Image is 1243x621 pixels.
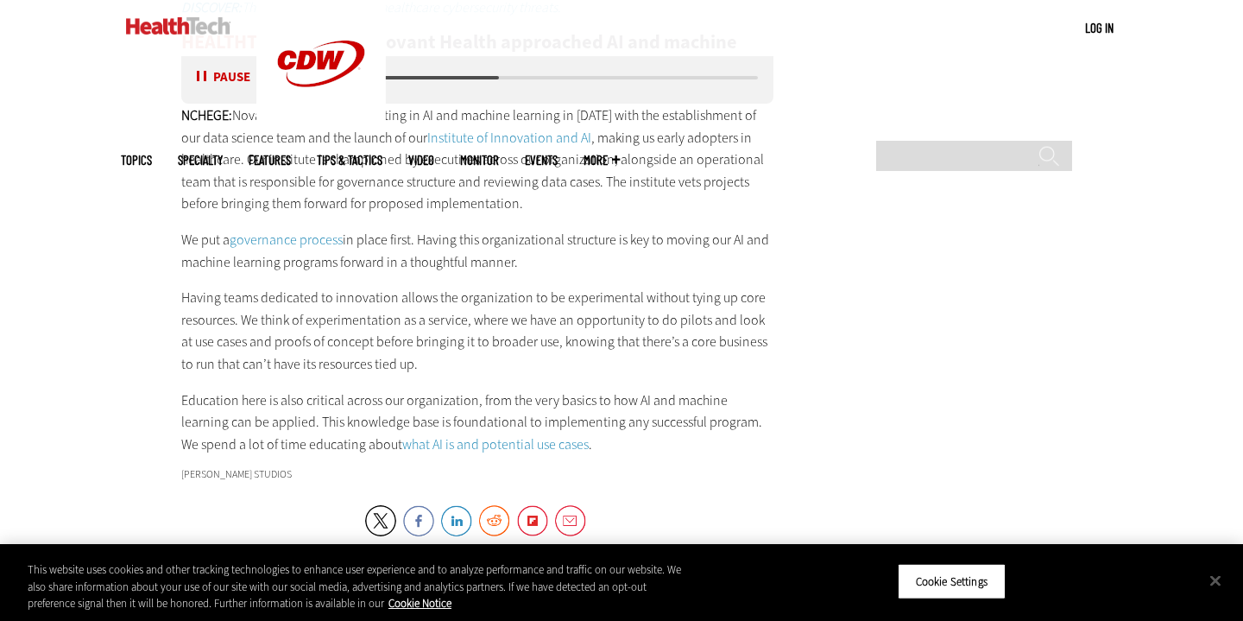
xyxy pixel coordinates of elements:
a: Features [249,154,291,167]
a: Video [408,154,434,167]
a: Log in [1085,20,1114,35]
span: Topics [121,154,152,167]
a: what AI is and potential use cases [402,435,589,453]
div: [PERSON_NAME] studios [181,469,773,479]
img: Home [126,17,230,35]
p: We put a in place first. Having this organizational structure is key to moving our AI and machine... [181,229,773,273]
a: governance process [230,231,343,249]
button: Close [1196,561,1234,599]
span: Specialty [178,154,223,167]
button: Cookie Settings [898,563,1006,599]
div: This website uses cookies and other tracking technologies to enhance user experience and to analy... [28,561,684,612]
a: MonITor [460,154,499,167]
div: User menu [1085,19,1114,37]
p: Education here is also critical across our organization, from the very basics to how AI and machi... [181,390,773,456]
span: More [584,154,620,167]
a: Tips & Tactics [317,154,382,167]
a: More information about your privacy [388,596,451,611]
a: CDW [256,114,386,132]
p: Having teams dedicated to innovation allows the organization to be experimental without tying up ... [181,287,773,375]
a: Events [525,154,558,167]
